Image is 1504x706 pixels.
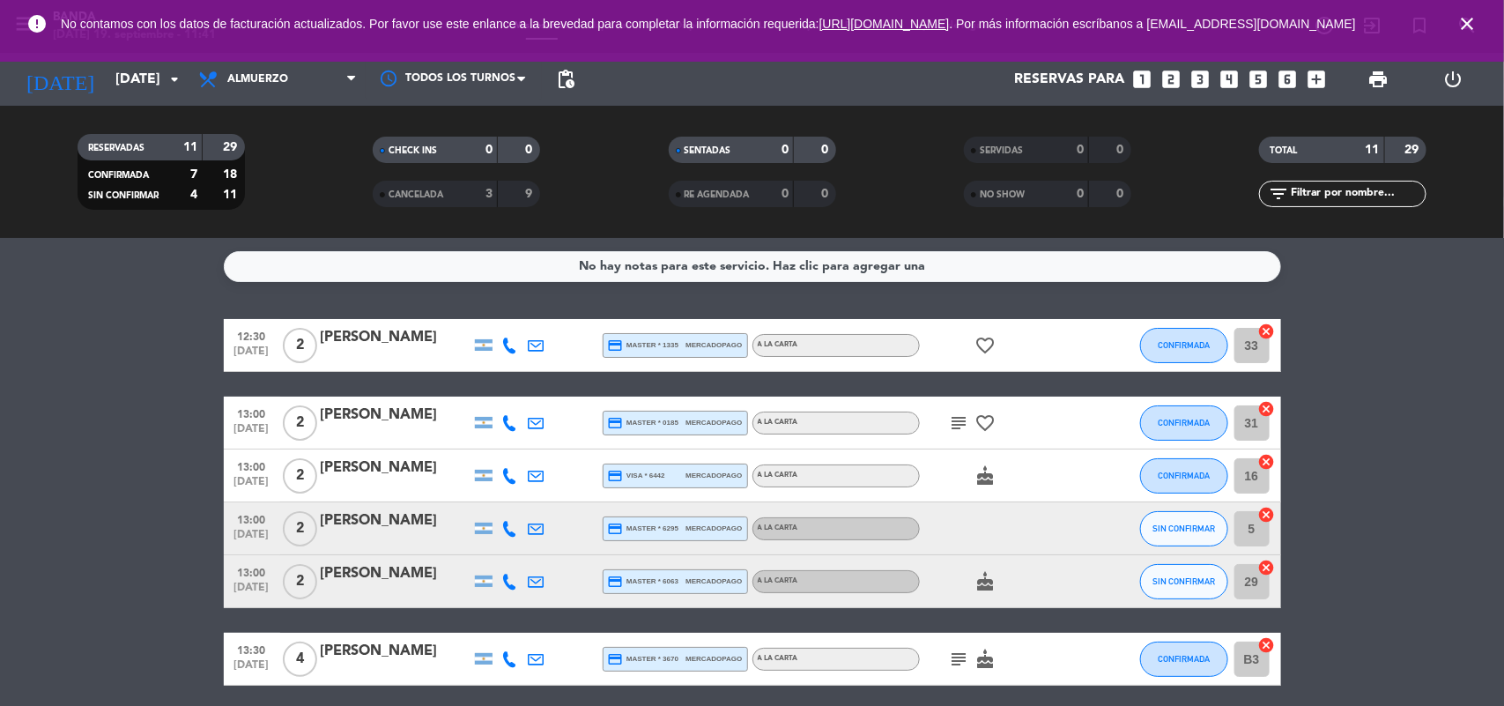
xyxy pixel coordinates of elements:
[164,69,185,90] i: arrow_drop_down
[283,642,317,677] span: 4
[1366,144,1380,156] strong: 11
[758,577,798,584] span: A LA CARTA
[485,144,493,156] strong: 0
[1405,144,1423,156] strong: 29
[1160,68,1183,91] i: looks_two
[283,511,317,546] span: 2
[321,404,470,427] div: [PERSON_NAME]
[1158,654,1210,664] span: CONFIRMADA
[608,468,665,484] span: visa * 6442
[782,188,789,200] strong: 0
[1258,453,1276,471] i: cancel
[227,73,288,85] span: Almuerzo
[758,341,798,348] span: A LA CARTA
[1140,511,1228,546] button: SIN CONFIRMAR
[1367,69,1389,90] span: print
[579,256,925,277] div: No hay notas para este servicio. Haz clic para agregar una
[1248,68,1271,91] i: looks_5
[223,168,241,181] strong: 18
[950,17,1356,31] a: . Por más información escríbanos a [EMAIL_ADDRESS][DOMAIN_NAME]
[88,191,159,200] span: SIN CONFIRMAR
[283,328,317,363] span: 2
[685,470,742,481] span: mercadopago
[608,521,624,537] i: credit_card
[1289,184,1426,204] input: Filtrar por nombre...
[821,144,832,156] strong: 0
[230,346,274,366] span: [DATE]
[1116,188,1127,200] strong: 0
[949,649,970,670] i: subject
[758,419,798,426] span: A LA CARTA
[223,189,241,201] strong: 11
[485,188,493,200] strong: 3
[1258,559,1276,576] i: cancel
[1140,328,1228,363] button: CONFIRMADA
[230,659,274,680] span: [DATE]
[1116,144,1127,156] strong: 0
[230,639,274,659] span: 13:30
[1456,13,1478,34] i: close
[61,17,1356,31] span: No contamos con los datos de facturación actualizados. Por favor use este enlance a la brevedad p...
[949,412,970,434] i: subject
[608,338,679,353] span: master * 1335
[1416,53,1491,106] div: LOG OUT
[26,13,48,34] i: error
[608,574,624,590] i: credit_card
[758,472,798,479] span: A LA CARTA
[555,69,576,90] span: pending_actions
[608,651,624,667] i: credit_card
[1270,146,1297,155] span: TOTAL
[1140,458,1228,494] button: CONFIRMADA
[230,403,274,423] span: 13:00
[782,144,789,156] strong: 0
[1158,340,1210,350] span: CONFIRMADA
[821,188,832,200] strong: 0
[13,60,107,99] i: [DATE]
[975,649,996,670] i: cake
[819,17,950,31] a: [URL][DOMAIN_NAME]
[283,458,317,494] span: 2
[1077,144,1084,156] strong: 0
[608,574,679,590] span: master * 6063
[526,188,537,200] strong: 9
[321,457,470,479] div: [PERSON_NAME]
[88,144,144,152] span: RESERVADAS
[230,529,274,549] span: [DATE]
[526,144,537,156] strong: 0
[1277,68,1300,91] i: looks_6
[1258,636,1276,654] i: cancel
[1258,400,1276,418] i: cancel
[230,325,274,346] span: 12:30
[1268,183,1289,204] i: filter_list
[758,655,798,662] span: A LA CARTA
[183,141,197,153] strong: 11
[283,405,317,441] span: 2
[1015,71,1125,88] span: Reservas para
[758,524,798,531] span: A LA CARTA
[685,523,742,534] span: mercadopago
[685,190,750,199] span: RE AGENDADA
[608,468,624,484] i: credit_card
[1158,418,1210,427] span: CONFIRMADA
[608,415,624,431] i: credit_card
[980,146,1023,155] span: SERVIDAS
[975,571,996,592] i: cake
[321,509,470,532] div: [PERSON_NAME]
[1219,68,1241,91] i: looks_4
[1258,323,1276,340] i: cancel
[1158,471,1210,480] span: CONFIRMADA
[975,335,996,356] i: favorite_border
[975,412,996,434] i: favorite_border
[980,190,1025,199] span: NO SHOW
[608,338,624,353] i: credit_card
[230,456,274,476] span: 13:00
[230,476,274,496] span: [DATE]
[321,562,470,585] div: [PERSON_NAME]
[1152,524,1215,533] span: SIN CONFIRMAR
[389,146,437,155] span: CHECK INS
[230,582,274,602] span: [DATE]
[1140,564,1228,599] button: SIN CONFIRMAR
[190,168,197,181] strong: 7
[608,651,679,667] span: master * 3670
[685,653,742,665] span: mercadopago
